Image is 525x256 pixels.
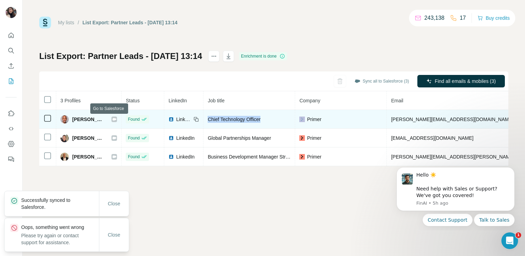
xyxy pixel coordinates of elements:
button: Enrich CSV [6,60,17,72]
button: Buy credits [477,13,510,23]
img: Avatar [60,134,69,142]
span: Business Development Manager Strategic Enterprise [208,154,322,160]
img: Avatar [6,7,17,18]
img: Avatar [60,153,69,161]
span: Primer [307,153,321,160]
div: List Export: Partner Leads - [DATE] 13:14 [83,19,178,26]
button: Sync all to Salesforce (3) [350,76,414,86]
button: Dashboard [6,138,17,150]
span: Chief Technology Officer [208,117,260,122]
img: Avatar [60,115,69,123]
span: Found [128,135,140,141]
img: company-logo [299,154,305,160]
span: 3 Profiles [60,98,81,103]
img: LinkedIn logo [168,117,174,122]
img: LinkedIn logo [168,135,174,141]
button: Search [6,44,17,57]
p: 243,138 [424,14,444,22]
span: Found [128,154,140,160]
button: Find all emails & mobiles (3) [417,75,505,87]
span: Job title [208,98,224,103]
a: My lists [58,20,74,25]
span: [PERSON_NAME][EMAIL_ADDRESS][DOMAIN_NAME] [391,117,513,122]
span: [PERSON_NAME] [72,116,105,123]
span: Company [299,98,320,103]
button: Close [103,197,125,210]
h1: List Export: Partner Leads - [DATE] 13:14 [39,51,202,62]
span: Status [126,98,140,103]
span: Email [391,98,403,103]
button: Quick start [6,29,17,42]
span: Close [108,231,120,238]
span: Found [128,116,140,122]
span: 1 [516,232,521,238]
img: company-logo [299,135,305,141]
button: My lists [6,75,17,87]
span: [EMAIL_ADDRESS][DOMAIN_NAME] [391,135,473,141]
button: Use Surfe API [6,122,17,135]
p: Oops, something went wrong [21,224,99,231]
p: Please try again or contact support for assistance. [21,232,99,246]
span: LinkedIn [168,98,187,103]
span: LinkedIn [176,153,194,160]
span: Find all emails & mobiles (3) [435,78,496,85]
span: Primer [307,116,321,123]
li: / [78,19,79,26]
button: actions [208,51,219,62]
p: Successfully synced to Salesforce. [21,197,99,211]
span: LinkedIn [176,116,191,123]
iframe: Intercom live chat [501,232,518,249]
button: Feedback [6,153,17,165]
img: Surfe Logo [39,17,51,28]
p: 17 [460,14,466,22]
iframe: Intercom notifications message [386,161,525,230]
span: LinkedIn [176,135,194,142]
span: Global Partnerships Manager [208,135,271,141]
span: [PERSON_NAME] [72,153,105,160]
img: company-logo [299,117,305,122]
button: Use Surfe on LinkedIn [6,107,17,120]
span: Primer [307,135,321,142]
button: Close [103,229,125,241]
img: LinkedIn logo [168,154,174,160]
div: Enrichment is done [239,52,287,60]
span: Close [108,200,120,207]
span: [PERSON_NAME] [72,135,105,142]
